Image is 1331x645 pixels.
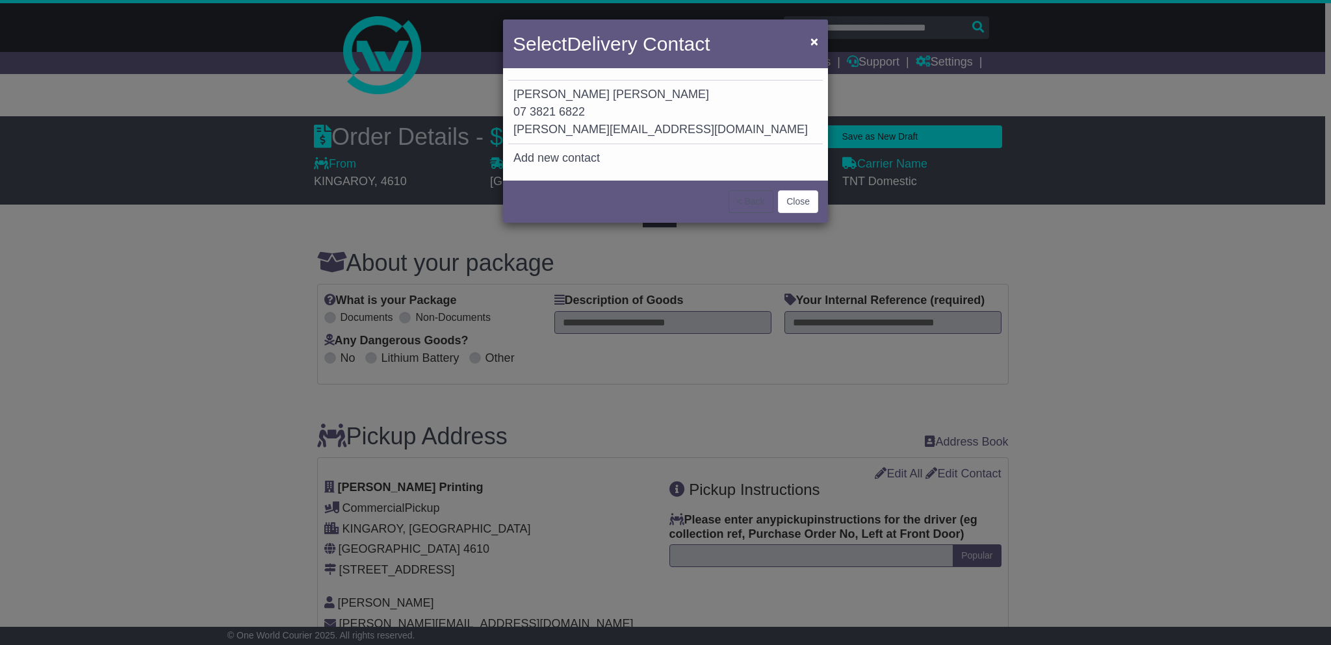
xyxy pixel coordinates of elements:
span: [PERSON_NAME][EMAIL_ADDRESS][DOMAIN_NAME] [513,123,808,136]
span: [PERSON_NAME] [613,88,709,101]
span: 07 3821 6822 [513,105,585,118]
span: × [810,34,818,49]
h4: Select [513,29,710,58]
span: Contact [643,33,710,55]
span: Add new contact [513,151,600,164]
button: Close [778,190,818,213]
span: [PERSON_NAME] [513,88,610,101]
span: Delivery [567,33,637,55]
button: Close [804,28,825,55]
button: < Back [729,190,773,213]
